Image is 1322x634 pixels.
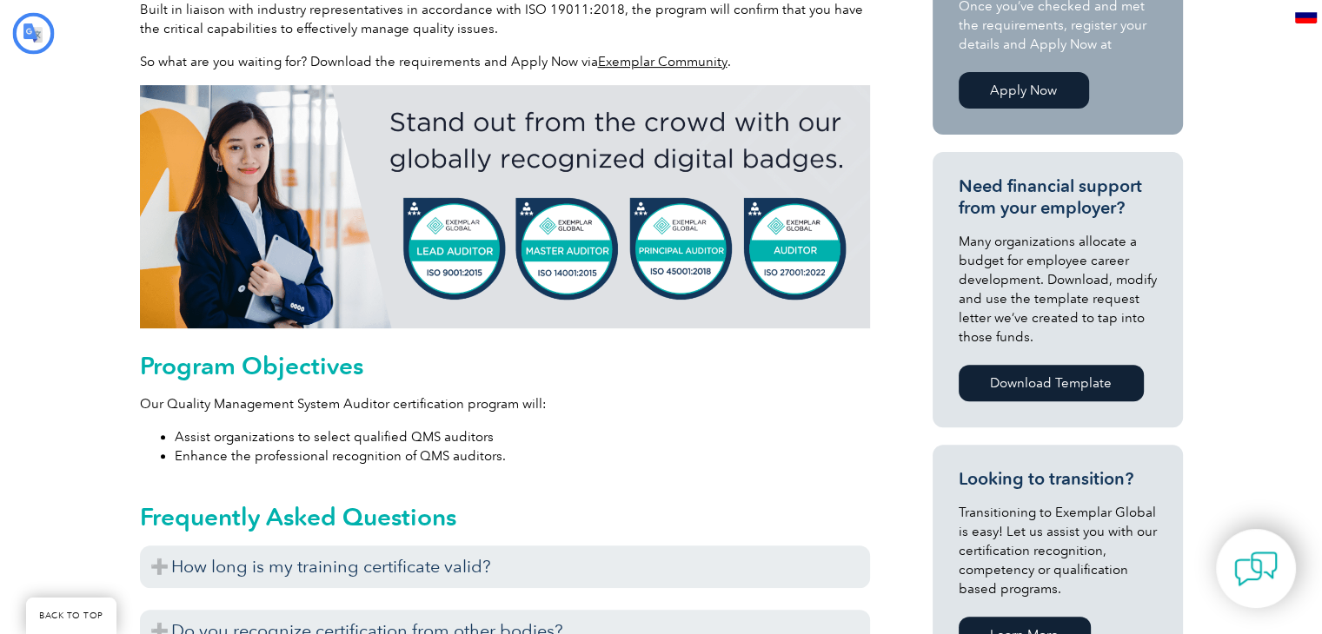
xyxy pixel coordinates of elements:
img: значки [140,85,870,328]
a: BACK TO TOP [26,598,116,634]
h3: Looking to transition? [959,468,1157,490]
h2: Program Objectives [140,352,870,380]
li: Assist organizations to select qualified QMS auditors [175,427,870,446]
a: Download Template [959,365,1144,401]
img: ru [1295,7,1317,23]
a: Exemplar Community [598,54,727,69]
h3: Need financial support from your employer? [959,175,1157,219]
p: Our Quality Management System Auditor certification program will: [140,394,870,413]
p: So what are you waiting for? Download the requirements and Apply Now via . [140,52,870,71]
img: contact-chat.png [1234,547,1278,591]
p: Transitioning to Exemplar Global is easy! Let us assist you with our certification recognition, c... [959,503,1157,598]
li: Enhance the professional recognition of QMS auditors. [175,446,870,466]
p: Many organizations allocate a budget for employee career development. Download, modify and use th... [959,232,1157,347]
h3: How long is my training certificate valid? [140,545,870,588]
a: Apply Now [959,72,1089,109]
h2: Frequently Asked Questions [140,503,870,531]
